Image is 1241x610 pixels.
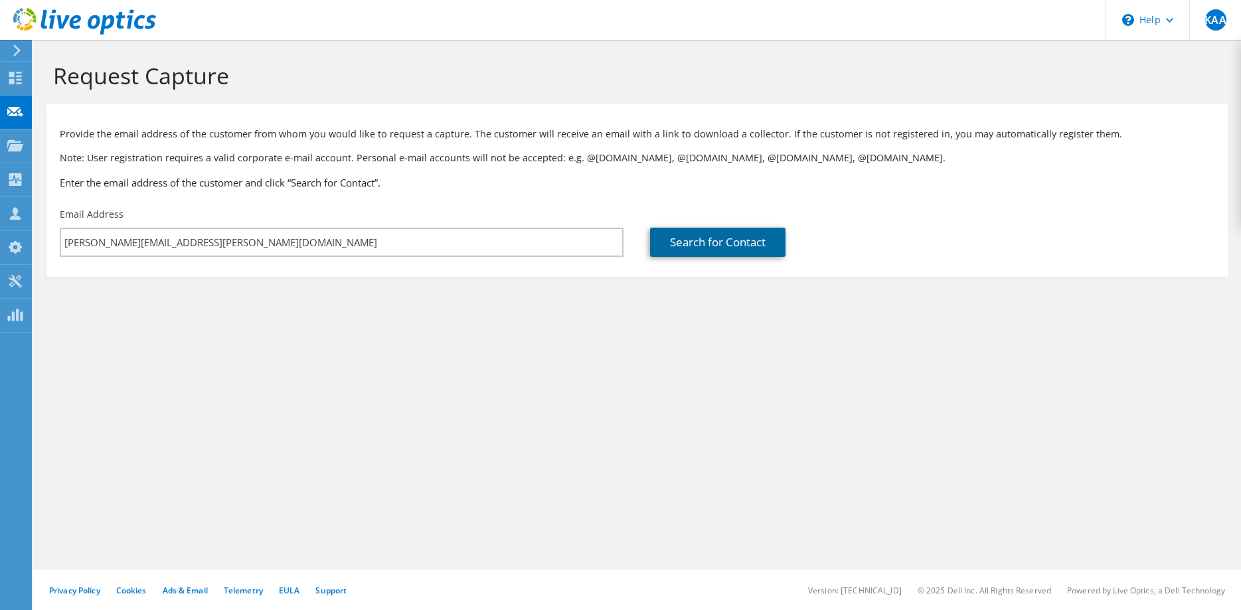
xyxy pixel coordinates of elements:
[279,585,299,596] a: EULA
[1067,585,1225,596] li: Powered by Live Optics, a Dell Technology
[60,127,1214,141] p: Provide the email address of the customer from whom you would like to request a capture. The cust...
[650,228,786,257] a: Search for Contact
[1122,14,1134,26] svg: \n
[808,585,902,596] li: Version: [TECHNICAL_ID]
[918,585,1051,596] li: © 2025 Dell Inc. All Rights Reserved
[60,208,124,221] label: Email Address
[1205,9,1226,31] span: KAA
[49,585,100,596] a: Privacy Policy
[116,585,147,596] a: Cookies
[315,585,347,596] a: Support
[163,585,208,596] a: Ads & Email
[60,151,1214,165] p: Note: User registration requires a valid corporate e-mail account. Personal e-mail accounts will ...
[60,175,1214,190] h3: Enter the email address of the customer and click “Search for Contact”.
[53,62,1214,90] h1: Request Capture
[224,585,263,596] a: Telemetry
